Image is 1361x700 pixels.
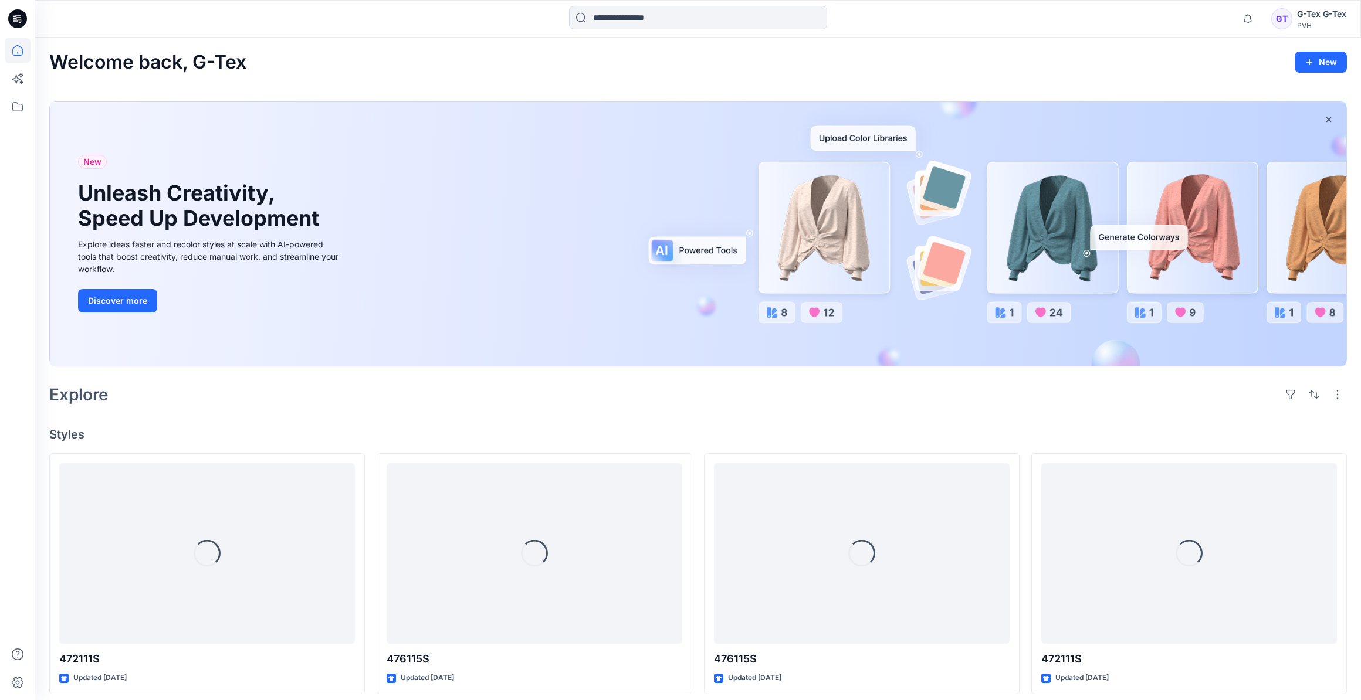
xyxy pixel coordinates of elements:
[78,289,157,312] button: Discover more
[49,427,1347,441] h4: Styles
[1041,651,1337,667] p: 472111S
[401,672,454,684] p: Updated [DATE]
[1297,7,1346,21] div: G-Tex G-Tex
[78,289,342,312] a: Discover more
[49,52,246,73] h2: Welcome back, G-Tex
[83,155,101,169] span: New
[78,181,324,231] h1: Unleash Creativity, Speed Up Development
[1297,21,1346,30] div: PVH
[728,672,781,684] p: Updated [DATE]
[714,651,1010,667] p: 476115S
[1271,8,1292,29] div: GT
[1295,52,1347,73] button: New
[387,651,682,667] p: 476115S
[59,651,355,667] p: 472111S
[49,385,109,404] h2: Explore
[78,238,342,275] div: Explore ideas faster and recolor styles at scale with AI-powered tools that boost creativity, red...
[73,672,127,684] p: Updated [DATE]
[1055,672,1109,684] p: Updated [DATE]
